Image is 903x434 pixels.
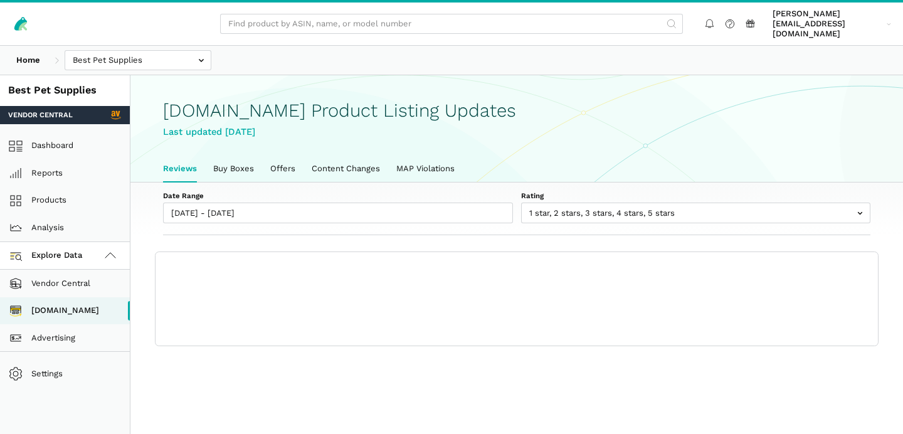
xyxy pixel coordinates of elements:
[8,110,73,120] span: Vendor Central
[65,50,211,71] input: Best Pet Supplies
[304,156,388,182] a: Content Changes
[388,156,463,182] a: MAP Violations
[205,156,262,182] a: Buy Boxes
[521,203,871,223] input: 1 star, 2 stars, 3 stars, 4 stars, 5 stars
[773,9,882,40] span: [PERSON_NAME][EMAIL_ADDRESS][DOMAIN_NAME]
[163,191,513,201] label: Date Range
[8,83,122,98] div: Best Pet Supplies
[163,100,870,121] h1: [DOMAIN_NAME] Product Listing Updates
[8,50,48,71] a: Home
[769,7,895,41] a: [PERSON_NAME][EMAIL_ADDRESS][DOMAIN_NAME]
[262,156,304,182] a: Offers
[155,156,205,182] a: Reviews
[521,191,871,201] label: Rating
[13,248,83,263] span: Explore Data
[163,125,870,139] div: Last updated [DATE]
[220,14,683,34] input: Find product by ASIN, name, or model number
